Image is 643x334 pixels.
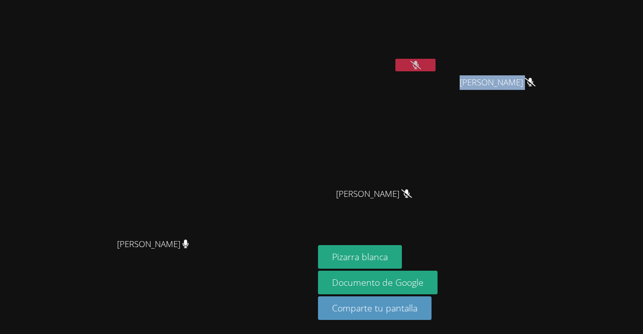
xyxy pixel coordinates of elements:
font: Pizarra blanca [332,251,388,263]
font: [PERSON_NAME] [117,238,180,250]
a: Documento de Google [318,271,438,294]
button: Comparte tu pantalla [318,296,432,320]
font: [PERSON_NAME] [460,76,523,88]
font: Comparte tu pantalla [332,302,417,314]
font: [PERSON_NAME] [336,188,399,199]
button: Pizarra blanca [318,245,402,269]
font: Documento de Google [332,276,423,288]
